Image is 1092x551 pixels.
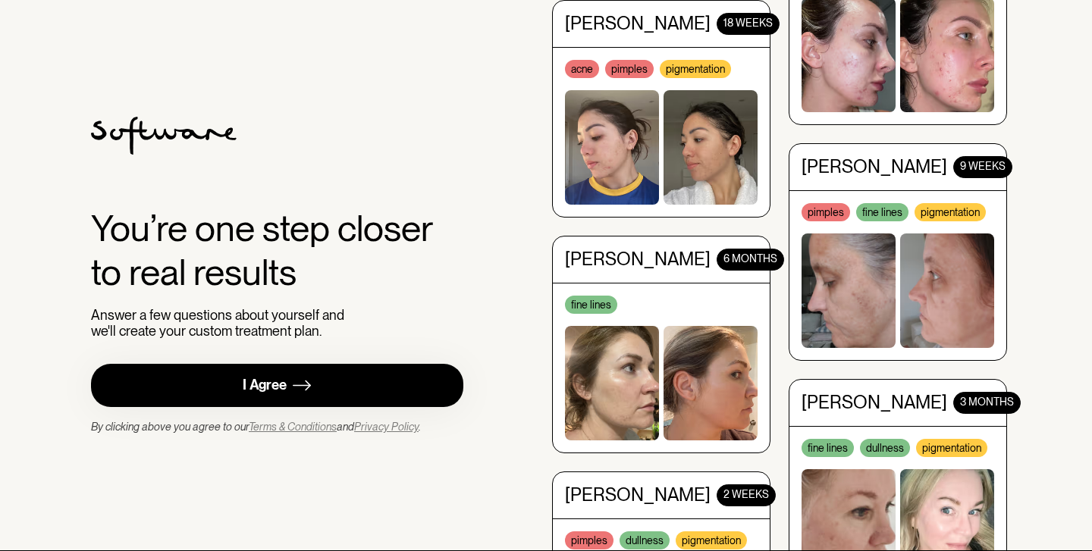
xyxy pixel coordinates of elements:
div: 18 WEEKS [717,9,780,31]
div: [PERSON_NAME] [565,481,711,502]
a: Terms & Conditions [249,421,337,433]
div: I Agree [243,377,287,394]
div: pimples [802,199,850,218]
div: Answer a few questions about yourself and we'll create your custom treatment plan. [91,307,351,340]
div: 6 months [717,245,784,267]
div: dullness [860,435,910,453]
div: dullness [620,528,670,546]
a: Privacy Policy [354,421,419,433]
div: 9 WEEKS [953,152,1012,174]
div: pigmentation [660,56,731,74]
a: I Agree [91,364,463,407]
div: fine lines [856,199,908,218]
div: acne [565,56,599,74]
div: By clicking above you agree to our and . [91,419,421,434]
div: [PERSON_NAME] [802,388,947,410]
div: pigmentation [915,199,986,218]
div: fine lines [565,292,617,310]
div: pigmentation [676,528,747,546]
div: 2 WEEKS [717,481,776,502]
div: 3 MONTHS [953,388,1021,410]
div: You’re one step closer to real results [91,207,463,294]
div: [PERSON_NAME] [802,152,947,174]
div: fine lines [802,435,854,453]
div: pimples [565,528,613,546]
div: pigmentation [916,435,987,453]
div: [PERSON_NAME] [565,9,711,31]
div: [PERSON_NAME] [565,245,711,267]
div: pimples [605,56,654,74]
